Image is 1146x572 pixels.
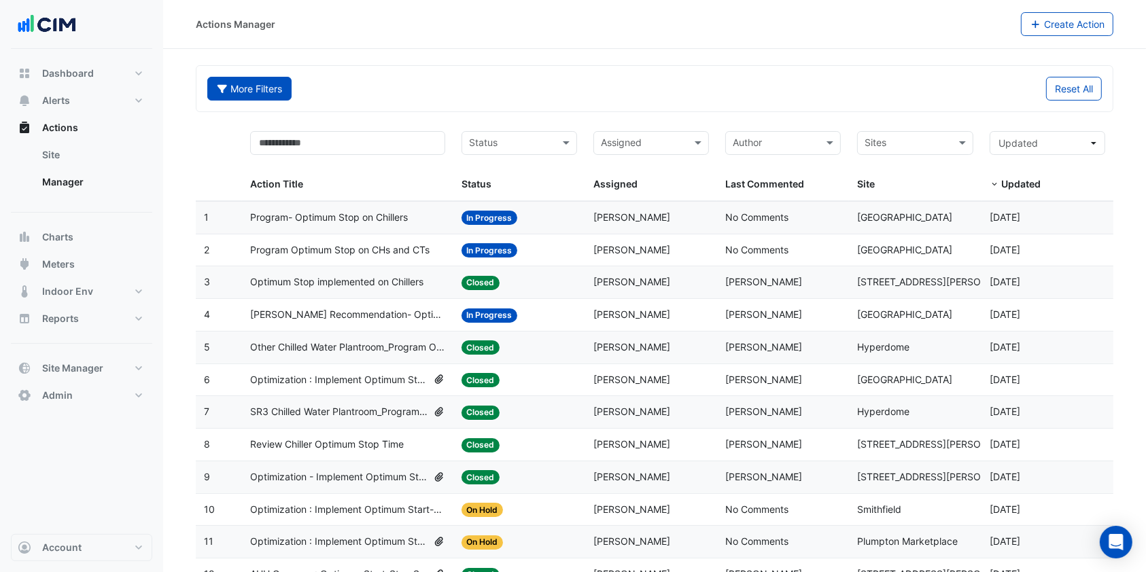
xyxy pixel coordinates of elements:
div: Actions [11,141,152,201]
span: [GEOGRAPHIC_DATA] [857,308,952,320]
span: [PERSON_NAME] Recommendation- Optimum stop strategy in BMS [250,307,445,323]
app-icon: Dashboard [18,67,31,80]
app-icon: Charts [18,230,31,244]
button: Site Manager [11,355,152,382]
button: More Filters [207,77,292,101]
span: Other Chilled Water Plantroom_Program Optimum Stop [250,340,445,355]
span: On Hold [462,503,504,517]
span: [PERSON_NAME] [593,535,670,547]
span: Action Title [250,178,303,190]
span: [STREET_ADDRESS][PERSON_NAME] [857,471,1023,482]
span: [PERSON_NAME] [593,276,670,287]
span: [GEOGRAPHIC_DATA] [857,244,952,255]
span: Optimization : Implement Optimum Start-Stop Strategy [250,372,428,388]
button: Updated [990,131,1105,155]
span: 5 [204,341,210,353]
span: 7 [204,406,209,417]
span: Assigned [593,178,638,190]
span: [PERSON_NAME] [725,438,802,450]
span: [PERSON_NAME] [725,308,802,320]
app-icon: Meters [18,257,31,271]
app-icon: Reports [18,312,31,325]
span: 2 [204,244,209,255]
span: 8 [204,438,210,450]
span: Closed [462,276,500,290]
span: 11 [204,535,213,547]
span: Closed [462,373,500,387]
span: 10 [204,503,215,515]
span: 6 [204,374,210,385]
span: 3 [204,276,210,287]
div: Open Intercom Messenger [1100,526,1132,558]
span: Program- Optimum Stop on Chillers [250,210,408,226]
button: Reset All [1046,77,1102,101]
span: Hyperdome [857,406,909,417]
button: Charts [11,224,152,251]
span: On Hold [462,535,504,550]
span: No Comments [725,503,788,515]
span: No Comments [725,535,788,547]
span: Closed [462,438,500,452]
span: Closed [462,340,500,355]
span: 4 [204,308,210,320]
span: [PERSON_NAME] [593,211,670,223]
span: Site Manager [42,361,103,375]
span: 2024-07-31T16:34:23.002 [990,406,1020,417]
span: 2025-01-20T20:19:23.628 [990,341,1020,353]
button: Create Action [1021,12,1114,36]
span: Status [462,178,491,190]
button: Alerts [11,87,152,114]
img: Company Logo [16,11,77,38]
span: Optimum Stop implemented on Chillers [250,274,423,290]
span: Optimization - Implement Optimum Start-Stop Strategy [250,469,428,485]
span: 9 [204,471,210,482]
button: Dashboard [11,60,152,87]
app-icon: Alerts [18,94,31,107]
span: 1 [204,211,209,223]
span: [PERSON_NAME] [725,374,802,385]
span: 2023-02-15T09:15:24.168 [990,471,1020,482]
span: 2025-09-04T14:53:02.694 [990,211,1020,223]
span: [GEOGRAPHIC_DATA] [857,374,952,385]
span: [PERSON_NAME] [593,308,670,320]
span: 2025-03-27T10:43:26.805 [990,308,1020,320]
app-icon: Site Manager [18,361,31,375]
span: No Comments [725,211,788,223]
span: [PERSON_NAME] [725,341,802,353]
a: Site [31,141,152,168]
span: Account [42,541,82,554]
span: Hyperdome [857,341,909,353]
div: Actions Manager [196,17,275,31]
span: Meters [42,257,75,271]
span: Reports [42,312,79,325]
span: Closed [462,470,500,484]
span: Optimization : Implement Optimum Start-Stop Strategy (Work in progress) [250,502,445,518]
button: Meters [11,251,152,278]
span: [PERSON_NAME] [593,406,670,417]
span: [STREET_ADDRESS][PERSON_NAME] [857,438,1023,450]
span: Dashboard [42,67,94,80]
button: Actions [11,114,152,141]
span: Site [857,178,875,190]
span: 2023-03-06T10:33:18.469 [990,438,1020,450]
span: Charts [42,230,73,244]
span: Closed [462,406,500,420]
button: Reports [11,305,152,332]
span: Last Commented [725,178,804,190]
span: [PERSON_NAME] [593,341,670,353]
span: [GEOGRAPHIC_DATA] [857,211,952,223]
span: In Progress [462,243,518,257]
span: [PERSON_NAME] [593,374,670,385]
span: [PERSON_NAME] [725,471,802,482]
span: Indoor Env [42,285,93,298]
span: 2025-09-04T10:07:22.540 [990,244,1020,255]
span: [PERSON_NAME] [593,244,670,255]
span: In Progress [462,211,518,225]
span: Optimization : Implement Optimum Start-Stop Strategy [250,534,428,550]
span: 2024-12-31T13:33:43.268 [990,374,1020,385]
span: [PERSON_NAME] [725,276,802,287]
span: No Comments [725,244,788,255]
span: [PERSON_NAME] [593,438,670,450]
button: Indoor Env [11,278,152,305]
app-icon: Indoor Env [18,285,31,298]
